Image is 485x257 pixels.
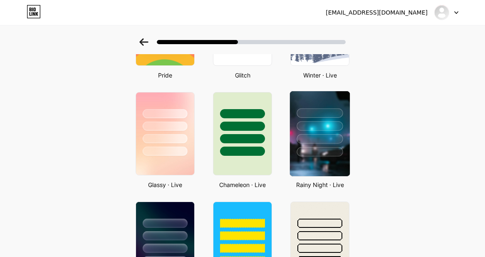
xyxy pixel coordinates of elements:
div: Chameleon · Live [210,180,275,189]
div: Winter · Live [288,71,352,80]
img: rainy_night.jpg [290,91,350,176]
div: Glassy · Live [133,180,197,189]
div: Glitch [210,71,275,80]
div: Rainy Night · Live [288,180,352,189]
div: Pride [133,71,197,80]
div: [EMAIL_ADDRESS][DOMAIN_NAME] [326,8,428,17]
img: pelangi4dvipgacor [434,5,450,20]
